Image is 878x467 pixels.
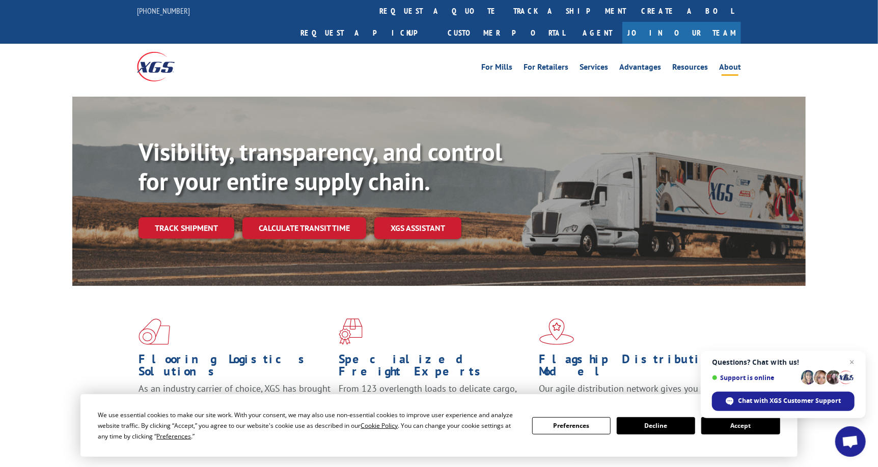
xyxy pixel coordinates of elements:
[539,353,732,383] h1: Flagship Distribution Model
[580,63,608,74] a: Services
[539,383,727,406] span: Our agile distribution network gives you nationwide inventory management on demand.
[137,6,190,16] a: [PHONE_NUMBER]
[139,353,331,383] h1: Flooring Logistics Solutions
[293,22,440,44] a: Request a pickup
[481,63,512,74] a: For Mills
[712,358,855,366] span: Questions? Chat with us!
[374,217,461,239] a: XGS ASSISTANT
[339,318,363,345] img: xgs-icon-focused-on-flooring-red
[440,22,572,44] a: Customer Portal
[719,63,741,74] a: About
[139,217,234,239] a: Track shipment
[98,410,519,442] div: We use essential cookies to make our site work. With your consent, we may also use non-essential ...
[139,318,170,345] img: xgs-icon-total-supply-chain-intelligence-red
[242,217,366,239] a: Calculate transit time
[712,374,798,382] span: Support is online
[532,417,611,434] button: Preferences
[738,396,841,405] span: Chat with XGS Customer Support
[701,417,780,434] button: Accept
[672,63,708,74] a: Resources
[622,22,741,44] a: Join Our Team
[139,136,502,197] b: Visibility, transparency, and control for your entire supply chain.
[339,383,531,428] p: From 123 overlength loads to delicate cargo, our experienced staff knows the best way to move you...
[524,63,568,74] a: For Retailers
[617,417,695,434] button: Decline
[156,432,191,441] span: Preferences
[139,383,331,419] span: As an industry carrier of choice, XGS has brought innovation and dedication to flooring logistics...
[712,392,855,411] div: Chat with XGS Customer Support
[539,318,574,345] img: xgs-icon-flagship-distribution-model-red
[361,421,398,430] span: Cookie Policy
[619,63,661,74] a: Advantages
[846,356,858,368] span: Close chat
[339,353,531,383] h1: Specialized Freight Experts
[835,426,866,457] div: Open chat
[572,22,622,44] a: Agent
[80,394,798,457] div: Cookie Consent Prompt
